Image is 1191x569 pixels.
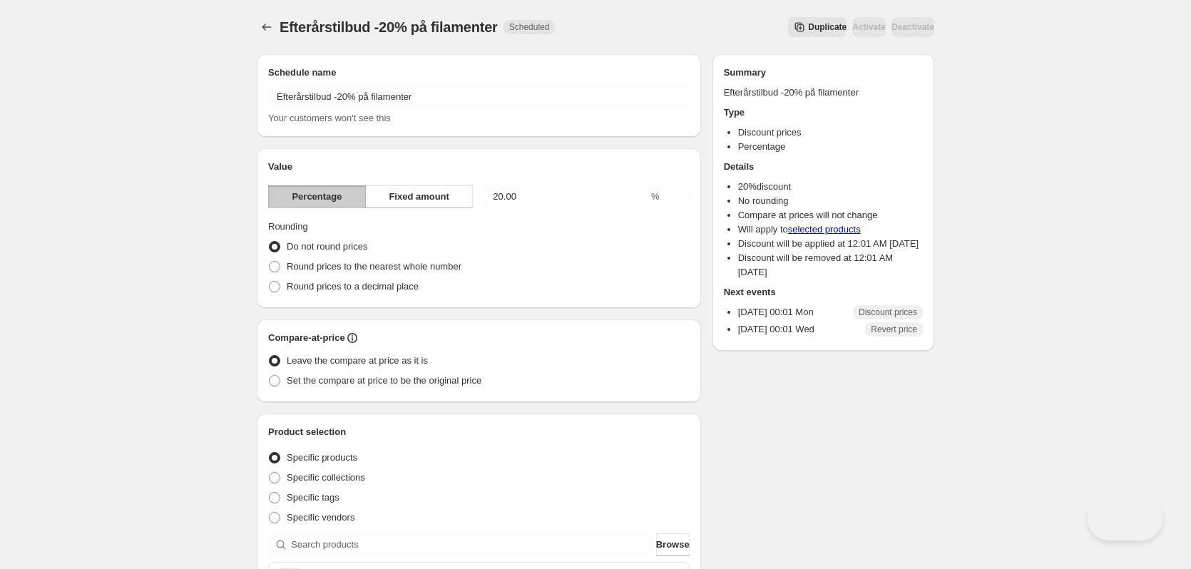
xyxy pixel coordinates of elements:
[287,281,419,292] span: Round prices to a decimal place
[738,322,814,337] p: [DATE] 00:01 Wed
[509,21,550,33] span: Scheduled
[724,66,923,80] h2: Summary
[280,19,498,35] span: Efterårstilbud -20% på filamenter
[287,492,339,503] span: Specific tags
[292,190,342,204] span: Percentage
[738,180,923,194] li: 20 % discount
[738,237,923,251] li: Discount will be applied at 12:01 AM [DATE]
[738,208,923,222] li: Compare at prices will not change
[287,472,365,483] span: Specific collections
[788,17,847,37] button: Secondary action label
[1088,498,1162,540] iframe: Toggle Customer Support
[268,221,308,232] span: Rounding
[287,375,481,386] span: Set the compare at price to be the original price
[268,113,391,123] span: Your customers won't see this
[365,185,473,208] button: Fixed amount
[738,305,814,319] p: [DATE] 00:01 Mon
[268,425,690,439] h2: Product selection
[738,251,923,280] li: Discount will be removed at 12:01 AM [DATE]
[651,191,660,202] span: %
[287,355,428,366] span: Leave the compare at price as it is
[287,512,354,523] span: Specific vendors
[268,331,345,345] h2: Compare-at-price
[808,21,847,33] span: Duplicate
[788,224,861,235] a: selected products
[738,194,923,208] li: No rounding
[268,66,690,80] h2: Schedule name
[268,160,690,174] h2: Value
[287,452,357,463] span: Specific products
[287,261,461,272] span: Round prices to the nearest whole number
[724,106,923,120] h2: Type
[724,285,923,299] h2: Next events
[738,222,923,237] li: Will apply to
[656,538,690,552] span: Browse
[656,533,690,556] button: Browse
[257,17,277,37] button: Schedules
[859,307,917,318] span: Discount prices
[738,125,923,140] li: Discount prices
[268,185,366,208] button: Percentage
[738,140,923,154] li: Percentage
[287,241,367,252] span: Do not round prices
[389,190,449,204] span: Fixed amount
[871,324,917,335] span: Revert price
[724,86,923,100] p: Efterårstilbud -20% på filamenter
[724,160,923,174] h2: Details
[291,533,653,556] input: Search products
